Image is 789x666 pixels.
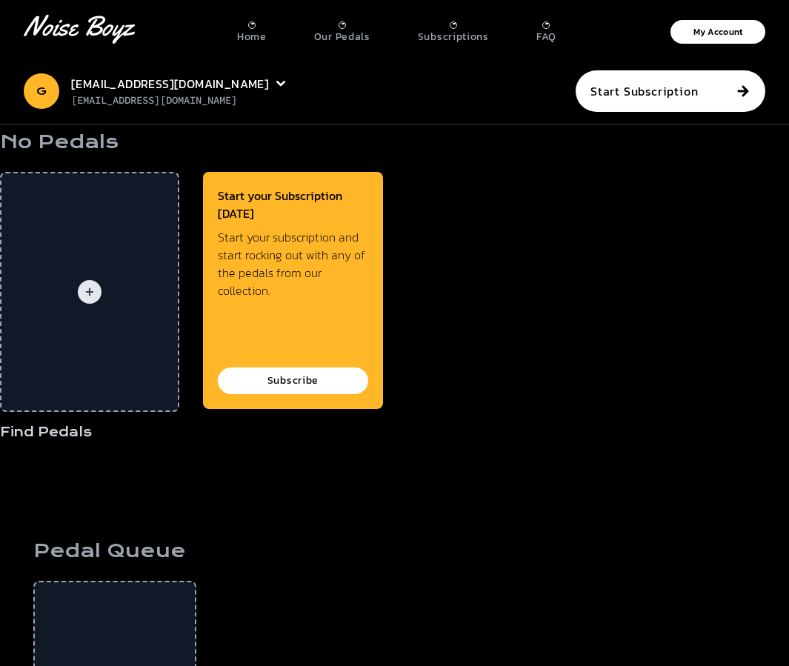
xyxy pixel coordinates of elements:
a: Start Subscription [395,70,766,112]
summary: [EMAIL_ADDRESS][DOMAIN_NAME] [71,75,287,93]
h1: Pedal Queue [33,539,186,563]
p: My Account [693,27,743,36]
button: My Account [670,20,765,44]
a: Subscriptions [418,16,489,44]
p: Our Pedals [314,30,370,44]
a: FAQ [536,16,556,44]
p: Home [237,30,267,44]
div: G [24,73,59,109]
p: FAQ [536,30,556,44]
p: [EMAIL_ADDRESS][DOMAIN_NAME] [71,93,395,107]
button: Start Subscription [576,70,765,112]
span: [EMAIL_ADDRESS][DOMAIN_NAME] [71,75,275,93]
button: Subscribe [218,367,367,394]
a: Our Pedals [314,16,370,44]
p: Start your subscription and start rocking out with any of the pedals from our collection. [218,228,367,299]
p: Subscriptions [418,30,489,44]
a: Home [237,16,267,44]
p: Start your Subscription [DATE] [218,187,367,222]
